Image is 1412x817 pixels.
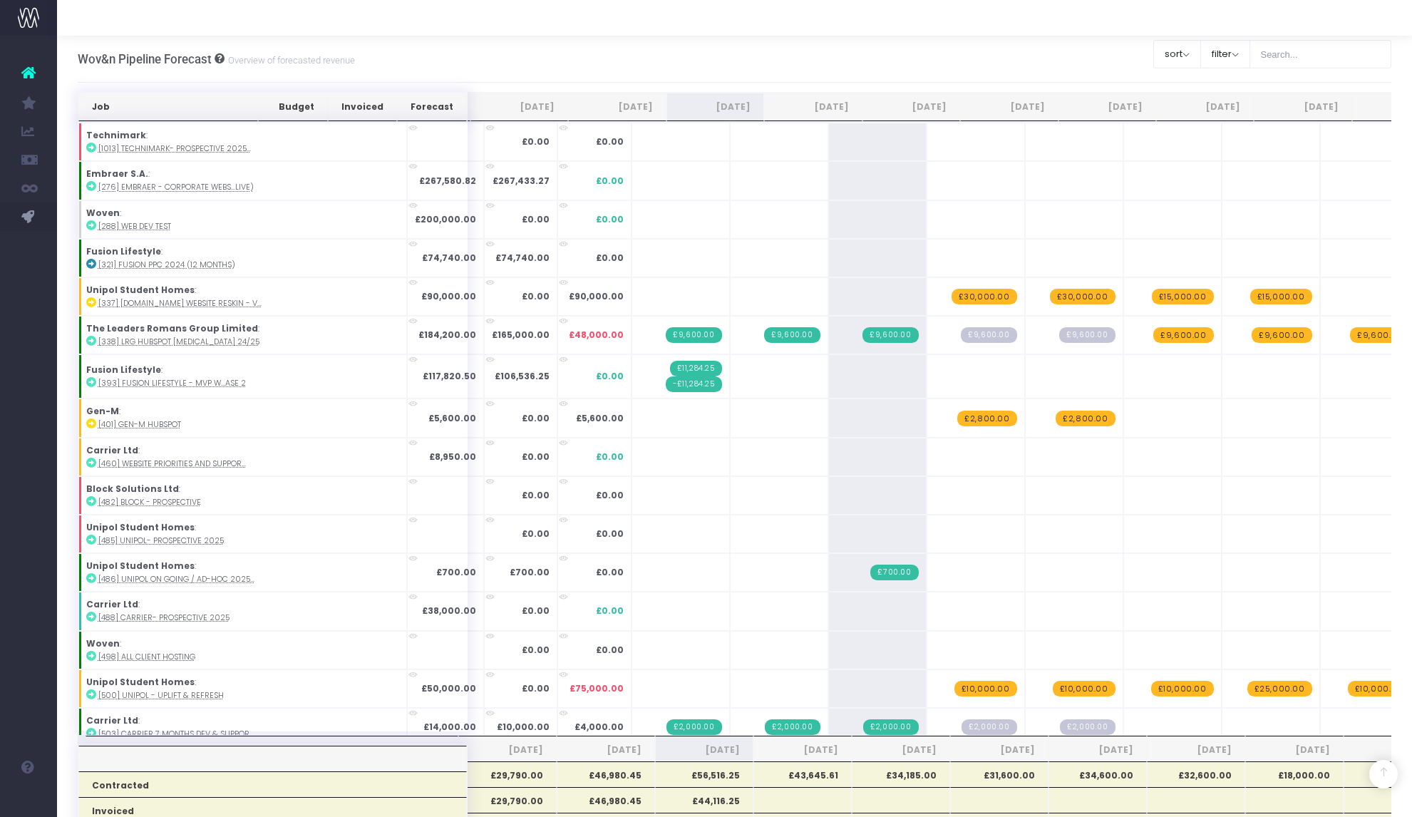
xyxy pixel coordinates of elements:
td: : [78,123,407,161]
abbr: [321] Fusion PPC 2024 (12 months) [98,260,235,270]
abbr: [485] Unipol- Prospective 2025 [98,535,224,546]
strong: £0.00 [522,451,550,463]
span: £0.00 [596,528,624,540]
span: wayahead Revenue Forecast Item [1151,681,1214,697]
span: [DATE] [472,744,543,756]
th: Jul 25: activate to sort column ascending [470,93,568,121]
th: £44,116.25 [655,787,753,813]
td: : [78,515,407,553]
abbr: [401] Gen-M HubSpot [98,419,181,430]
span: [DATE] [1062,744,1133,756]
strong: Unipol Student Homes [86,676,195,688]
th: £46,980.45 [557,787,655,813]
td: : [78,200,407,239]
abbr: [337] Unipol.org website reskin - V2 [98,298,262,309]
span: wayahead Revenue Forecast Item [1252,327,1311,343]
th: Forecast [397,93,467,121]
span: Streamtime Draft Invoice: null – [503] carrier 7 months dev & support [1060,719,1115,735]
strong: £267,433.27 [493,175,550,187]
span: Streamtime Invoice: 574 – [393] Fusion Lifestyle - MVP Web Development phase 2 [670,361,722,376]
strong: £74,740.00 [495,252,550,264]
abbr: [498] All Client Hosting [98,652,195,662]
abbr: [500] Unipol - Uplift & Refresh [98,690,224,701]
th: Feb 26: activate to sort column ascending [1156,93,1254,121]
span: wayahead Revenue Forecast Item [1250,289,1312,304]
span: £0.00 [596,135,624,148]
th: £29,790.00 [458,761,557,787]
th: Oct 25: activate to sort column ascending [764,93,862,121]
th: Mar 26: activate to sort column ascending [1254,93,1351,121]
strong: Carrier Ltd [86,714,138,726]
span: £4,000.00 [574,721,624,734]
span: wayahead Revenue Forecast Item [1348,681,1411,697]
strong: £0.00 [522,412,550,424]
strong: £10,000.00 [497,721,550,733]
strong: £0.00 [522,682,550,694]
abbr: [488] Carrier- Prospective 2025 [98,612,230,623]
abbr: [393] Fusion Lifestyle - MVP Web Development phase 2 [98,378,246,389]
span: wayahead Revenue Forecast Item [1153,327,1213,343]
strong: £0.00 [522,135,550,148]
strong: £0.00 [522,528,550,540]
td: : [78,592,407,630]
span: [DATE] [767,744,838,756]
span: Streamtime Invoice: 763 – [503] carrier 7 months dev & support [666,719,721,735]
strong: Fusion Lifestyle [86,364,161,376]
input: Search... [1249,40,1392,68]
span: wayahead Revenue Forecast Item [1050,289,1115,304]
strong: £74,740.00 [422,252,476,264]
span: Streamtime Invoice: 744 – [393] Fusion Lifestyle - MVP Web Development phase 2 [666,376,722,392]
button: filter [1200,40,1250,68]
span: £0.00 [596,451,624,463]
button: sort [1153,40,1201,68]
strong: £14,000.00 [423,721,476,733]
strong: £50,000.00 [421,682,476,694]
td: : [78,631,407,669]
strong: Technimark [86,129,146,141]
th: £46,980.45 [557,761,655,787]
th: £34,600.00 [1048,761,1147,787]
strong: Block Solutions Ltd [86,483,179,495]
th: Jan 26: activate to sort column ascending [1058,93,1156,121]
strong: £700.00 [510,566,550,578]
th: £56,516.25 [655,761,753,787]
span: £0.00 [596,566,624,579]
img: images/default_profile_image.png [18,788,39,810]
small: Overview of forecasted revenue [225,52,355,66]
td: : [78,476,407,515]
span: Streamtime Draft Invoice: null – [503] carrier 7 months dev & support [962,719,1016,735]
span: Streamtime Draft Invoice: null – [338] LRG HubSpot retainer 24/25 [961,327,1016,343]
strong: £5,600.00 [428,412,476,424]
th: Budget [258,93,328,121]
strong: Carrier Ltd [86,598,138,610]
span: [DATE] [1259,744,1330,756]
td: : [78,399,407,437]
td: : [78,438,407,476]
strong: £267,580.82 [419,175,476,187]
span: £0.00 [596,605,624,617]
span: [DATE] [964,744,1035,756]
strong: £0.00 [522,213,550,225]
strong: £184,200.00 [418,329,476,341]
strong: Woven [86,637,120,649]
strong: The Leaders Romans Group Limited [86,322,258,334]
span: £0.00 [596,644,624,657]
strong: £0.00 [522,644,550,656]
strong: £700.00 [436,566,476,578]
strong: £38,000.00 [422,605,476,617]
strong: £8,950.00 [429,451,476,463]
span: £0.00 [596,175,624,187]
span: £75,000.00 [570,682,624,695]
strong: £0.00 [522,489,550,501]
td: : [78,669,407,708]
th: Job: activate to sort column ascending [78,93,259,121]
strong: Unipol Student Homes [86,521,195,533]
strong: Fusion Lifestyle [86,245,161,257]
strong: £106,536.25 [495,370,550,382]
span: [DATE] [570,744,641,756]
strong: £90,000.00 [421,290,476,302]
span: Streamtime Draft Invoice: null – [338] LRG HubSpot retainer 24/25 [1059,327,1115,343]
abbr: [338] LRG HubSpot retainer 24/25 [98,336,259,347]
td: : [78,161,407,200]
span: wayahead Revenue Forecast Item [1053,681,1115,697]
